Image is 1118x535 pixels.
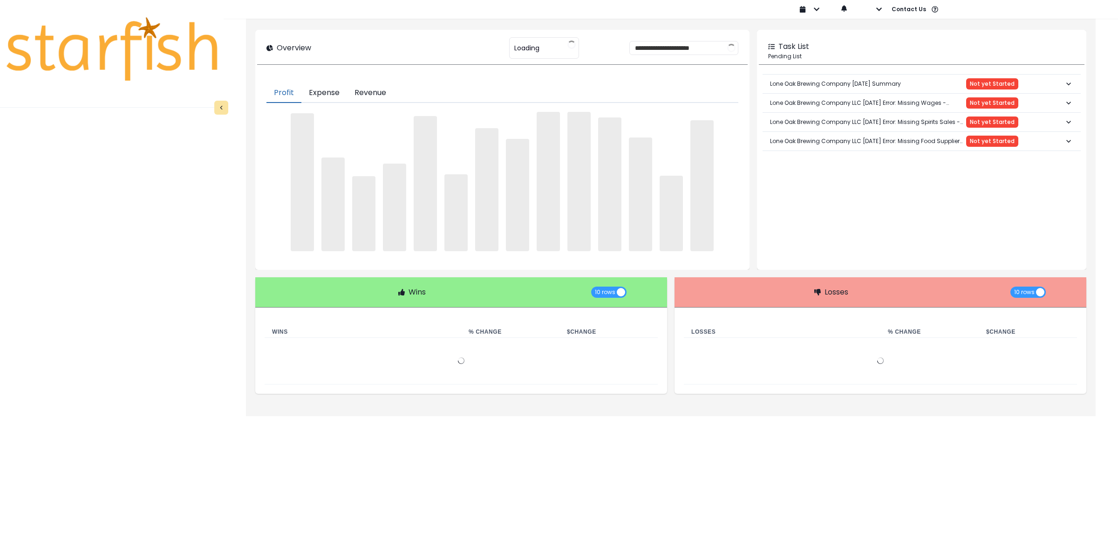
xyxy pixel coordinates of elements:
[970,81,1015,87] span: Not yet Started
[629,137,652,251] span: ‌
[475,128,498,251] span: ‌
[970,100,1015,106] span: Not yet Started
[763,94,1081,112] button: Lone Oak Brewing Company LLC [DATE] Error: Missing Wages - Distillery ExpenseNot yet Started
[768,52,1075,61] p: Pending List
[763,75,1081,93] button: Lone Oak Brewing Company [DATE] SummaryNot yet Started
[598,117,621,251] span: ‌
[660,176,683,251] span: ‌
[1014,287,1035,298] span: 10 rows
[690,120,714,251] span: ‌
[383,164,406,251] span: ‌
[514,38,539,58] span: Loading
[409,287,426,298] p: Wins
[970,138,1015,144] span: Not yet Started
[414,116,437,251] span: ‌
[770,110,966,134] p: Lone Oak Brewing Company LLC [DATE] Error: Missing Spirits Sales - Packaged Revenue
[970,119,1015,125] span: Not yet Started
[301,83,347,103] button: Expense
[277,42,311,54] p: Overview
[763,132,1081,151] button: Lone Oak Brewing Company LLC [DATE] Error: Missing Food Supplier ExpenseNot yet Started
[825,287,848,298] p: Losses
[266,83,301,103] button: Profit
[778,41,809,52] p: Task List
[347,83,394,103] button: Revenue
[537,112,560,251] span: ‌
[979,326,1077,338] th: $ Change
[684,326,880,338] th: Losses
[265,326,461,338] th: Wins
[567,112,591,251] span: ‌
[770,91,966,115] p: Lone Oak Brewing Company LLC [DATE] Error: Missing Wages - Distillery Expense
[352,176,375,251] span: ‌
[770,72,901,96] p: Lone Oak Brewing Company [DATE] Summary
[595,287,615,298] span: 10 rows
[880,326,979,338] th: % Change
[291,113,314,251] span: ‌
[461,326,559,338] th: % Change
[559,326,658,338] th: $ Change
[763,113,1081,131] button: Lone Oak Brewing Company LLC [DATE] Error: Missing Spirits Sales - Packaged RevenueNot yet Started
[444,174,468,251] span: ‌
[770,130,966,153] p: Lone Oak Brewing Company LLC [DATE] Error: Missing Food Supplier Expense
[506,139,529,251] span: ‌
[321,158,345,251] span: ‌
